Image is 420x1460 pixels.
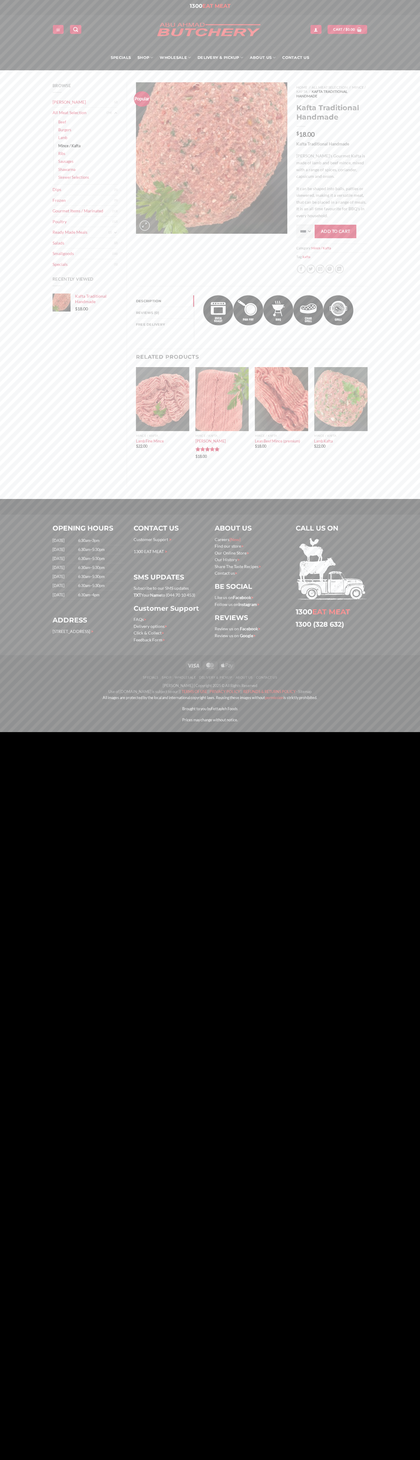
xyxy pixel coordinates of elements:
h2: REVIEWS [215,613,287,622]
img: Kafta Traditional Handmade [293,295,323,325]
a: Careers{New} [215,537,240,542]
a: Shawarma [58,166,75,173]
a: Lean Beef Mince (premium) [255,439,300,443]
span: Recently Viewed [53,276,94,281]
a: Skewer Selections [58,173,89,181]
span: > [237,557,240,562]
a: Delivery & Pickup [198,45,243,70]
a: Share on Facebook [297,265,306,273]
span: > [258,564,261,569]
a: Lamb [58,134,67,141]
a: FREE Delivery [136,319,194,330]
td: [DATE] [53,590,76,599]
p: Mince / Kafta [136,434,189,437]
a: Fettayleh Foods [211,706,238,711]
span: (2) [114,98,118,107]
a: SHOP [137,45,153,70]
a: Contact Us [282,45,309,70]
span: EAT MEAT [202,3,231,9]
span: Browse [53,83,71,88]
span: Kafta Traditional Handmade [75,294,107,304]
a: 1300EAT MEAT [296,607,350,616]
a: Cart / $0.00 [328,25,367,34]
strong: Name [150,592,161,598]
a: [STREET_ADDRESS] [53,629,90,634]
strong: Kafta Traditional Handmade [296,141,349,146]
span: > [253,633,255,638]
img: Kibbeh Mince [195,367,249,431]
a: Email to a Friend [316,265,325,273]
a: TERMS OF USE [181,689,207,694]
a: Kafta Traditional Handmade [75,294,118,305]
span: Tag: [296,252,367,261]
a: Mince / Kafta [296,85,365,94]
td: 6:30am–5:30pm [76,554,125,563]
strong: TXT [134,592,141,598]
p: Mince / Kafta [255,434,308,437]
a: Sitemap [298,689,312,694]
p: Mince / Kafta [195,434,249,437]
td: [DATE] [53,563,76,572]
span: > [165,624,167,629]
a: Our History> [215,557,240,562]
a: Description [136,295,194,307]
a: Our Online Store> [215,550,249,555]
td: 6:30am–5:30pm [76,572,125,581]
div: [PERSON_NAME] | Copyright 2025 © All Rights Reserved Use of [DOMAIN_NAME] is subject to our || || || [53,683,368,723]
a: Reviews (0) [136,307,194,318]
bdi: 18.00 [75,306,88,311]
a: Mince / Kafta [58,142,80,150]
td: [DATE] [53,554,76,563]
td: 6:30am–4pm [76,590,125,599]
a: Search [70,25,81,34]
a: Gourmet Items / Marinated [53,206,113,216]
span: > [258,626,260,631]
td: 6:30am–3pm [76,536,125,545]
a: Smallgoods [53,248,113,259]
font: TERMS OF USE [182,689,207,694]
img: Kafta Traditional Handmade [136,82,287,234]
a: Google [240,633,253,638]
button: Toggle [113,110,118,116]
a: Specials [53,259,114,270]
a: Share on Twitter [307,265,315,273]
span: > [251,595,253,600]
a: Feedback Form> [134,637,165,642]
td: 6:30am–5:30pm [76,563,125,572]
span: (1) [114,260,118,269]
img: Lamb Kafta [314,367,367,431]
p: Prices may change without notice. [53,717,368,723]
span: // [309,89,311,94]
span: {New} [229,537,240,542]
a: Burgers [58,126,71,134]
a: Instagram [238,602,257,607]
button: Add to cart [315,225,356,238]
a: Wholesale [160,45,191,70]
a: Frozen [53,195,114,206]
h2: OPENING HOURS [53,524,125,533]
bdi: 22.00 [136,444,147,449]
a: SHOP [162,675,171,679]
a: - [296,689,298,694]
h2: ADDRESS [53,616,125,625]
p: It can be shaped into balls, patties or skewered, making it a versatile meat, that can be placed ... [296,185,367,219]
a: Pin on Pinterest [325,265,334,273]
span: (2) [114,239,118,248]
img: Kafta Traditional Handmade [203,295,233,325]
img: Lamb Fine Mince [136,367,189,431]
bdi: 22.00 [314,444,325,449]
bdi: 18.00 [195,454,207,459]
img: Lean Beef Mince [255,367,308,431]
span: (13) [112,207,118,216]
span: // [309,85,311,90]
span: (5) [114,185,118,194]
a: kafta [303,255,310,259]
span: > [162,637,165,642]
span: // [349,85,351,90]
a: Wholesale [175,675,196,679]
span: $ [296,131,299,136]
button: Toggle [113,229,118,236]
span: (9) [114,196,118,205]
a: Contact us> [215,570,237,576]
